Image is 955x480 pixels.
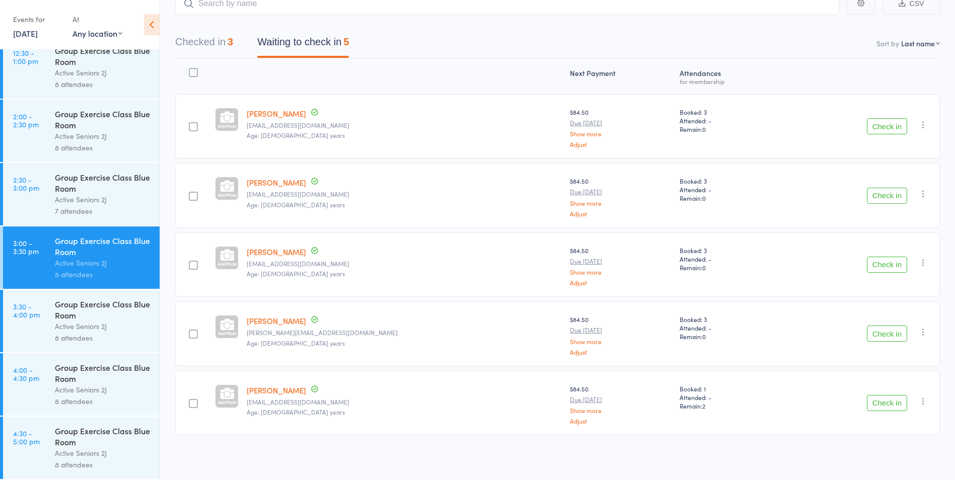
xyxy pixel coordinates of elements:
span: 0 [702,194,706,202]
div: Group Exercise Class Blue Room [55,362,151,384]
button: Check in [867,188,907,204]
div: Events for [13,11,62,28]
time: 3:00 - 3:30 pm [13,239,39,255]
span: Remain: [680,125,779,133]
span: Age: [DEMOGRAPHIC_DATA] years [247,200,345,209]
span: Booked: 3 [680,246,779,255]
div: 8 attendees [55,332,151,344]
div: for membership [680,78,779,85]
div: $84.50 [570,246,671,286]
div: Any location [72,28,122,39]
a: 4:30 -5:00 pmGroup Exercise Class Blue RoomActive Seniors 2J8 attendees [3,417,160,479]
div: Active Seniors 2J [55,130,151,142]
a: 3:30 -4:00 pmGroup Exercise Class Blue RoomActive Seniors 2J8 attendees [3,290,160,352]
button: Checked in3 [175,31,233,58]
div: Group Exercise Class Blue Room [55,235,151,257]
div: Atten­dances [676,63,783,90]
span: Booked: 3 [680,315,779,324]
span: Booked: 3 [680,177,779,185]
a: Show more [570,269,671,275]
span: Age: [DEMOGRAPHIC_DATA] years [247,269,345,278]
small: sarniemitting@gmail.com [247,260,562,267]
span: Age: [DEMOGRAPHIC_DATA] years [247,339,345,347]
div: $84.50 [570,108,671,147]
button: Check in [867,118,907,134]
span: Booked: 1 [680,384,779,393]
span: Attended: - [680,116,779,125]
span: Remain: [680,194,779,202]
span: Attended: - [680,393,779,402]
div: 3 [228,36,233,47]
small: susiewray@bigpond.com [247,398,562,406]
div: $84.50 [570,384,671,424]
span: 0 [702,125,706,133]
div: Active Seniors 2J [55,194,151,205]
small: Due [DATE] [570,327,671,334]
a: 2:30 -3:00 pmGroup Exercise Class Blue RoomActive Seniors 2J7 attendees [3,163,160,225]
div: Group Exercise Class Blue Room [55,298,151,321]
div: Active Seniors 2J [55,321,151,332]
button: Check in [867,326,907,342]
div: $84.50 [570,315,671,355]
a: Show more [570,338,671,345]
div: 8 attendees [55,142,151,153]
a: [DATE] [13,28,38,39]
time: 4:00 - 4:30 pm [13,366,39,382]
span: Remain: [680,263,779,272]
div: Group Exercise Class Blue Room [55,45,151,67]
div: 8 attendees [55,395,151,407]
a: 12:30 -1:00 pmGroup Exercise Class Blue RoomActive Seniors 2J8 attendees [3,36,160,99]
div: 7 attendees [55,205,151,217]
div: Active Seniors 2J [55,67,151,78]
a: 3:00 -3:30 pmGroup Exercise Class Blue RoomActive Seniors 2J8 attendees [3,226,160,289]
span: 0 [702,263,706,272]
span: Age: [DEMOGRAPHIC_DATA] years [247,408,345,416]
a: Adjust [570,141,671,147]
a: Adjust [570,418,671,424]
small: Due [DATE] [570,396,671,403]
div: Group Exercise Class Blue Room [55,425,151,447]
span: 0 [702,332,706,341]
button: Waiting to check in5 [257,31,349,58]
span: Remain: [680,402,779,410]
span: Attended: - [680,255,779,263]
div: 5 [343,36,349,47]
a: [PERSON_NAME] [247,177,306,188]
a: Show more [570,200,671,206]
div: $84.50 [570,177,671,216]
div: Group Exercise Class Blue Room [55,172,151,194]
span: 2 [702,402,705,410]
span: Remain: [680,332,779,341]
button: Check in [867,395,907,411]
time: 2:30 - 3:00 pm [13,176,39,192]
div: Group Exercise Class Blue Room [55,108,151,130]
time: 12:30 - 1:00 pm [13,49,38,65]
a: [PERSON_NAME] [247,247,306,257]
small: Due [DATE] [570,188,671,195]
button: Check in [867,257,907,273]
div: 8 attendees [55,78,151,90]
div: Active Seniors 2J [55,447,151,459]
div: Active Seniors 2J [55,384,151,395]
div: Active Seniors 2J [55,257,151,269]
time: 3:30 - 4:00 pm [13,302,40,318]
small: amaguire111954@gmail.com [247,122,562,129]
div: 8 attendees [55,269,151,280]
a: 2:00 -2:30 pmGroup Exercise Class Blue RoomActive Seniors 2J8 attendees [3,100,160,162]
div: At [72,11,122,28]
a: [PERSON_NAME] [247,385,306,395]
small: b.monk@me.com [247,329,562,336]
time: 4:30 - 5:00 pm [13,429,40,445]
a: [PERSON_NAME] [247,315,306,326]
div: Next Payment [566,63,675,90]
a: Adjust [570,279,671,286]
a: [PERSON_NAME] [247,108,306,119]
span: Attended: - [680,324,779,332]
div: Last name [901,38,935,48]
a: Show more [570,130,671,137]
div: 8 attendees [55,459,151,470]
a: Adjust [570,349,671,355]
small: kmitting@gmail.com [247,191,562,198]
small: Due [DATE] [570,258,671,265]
a: 4:00 -4:30 pmGroup Exercise Class Blue RoomActive Seniors 2J8 attendees [3,353,160,416]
